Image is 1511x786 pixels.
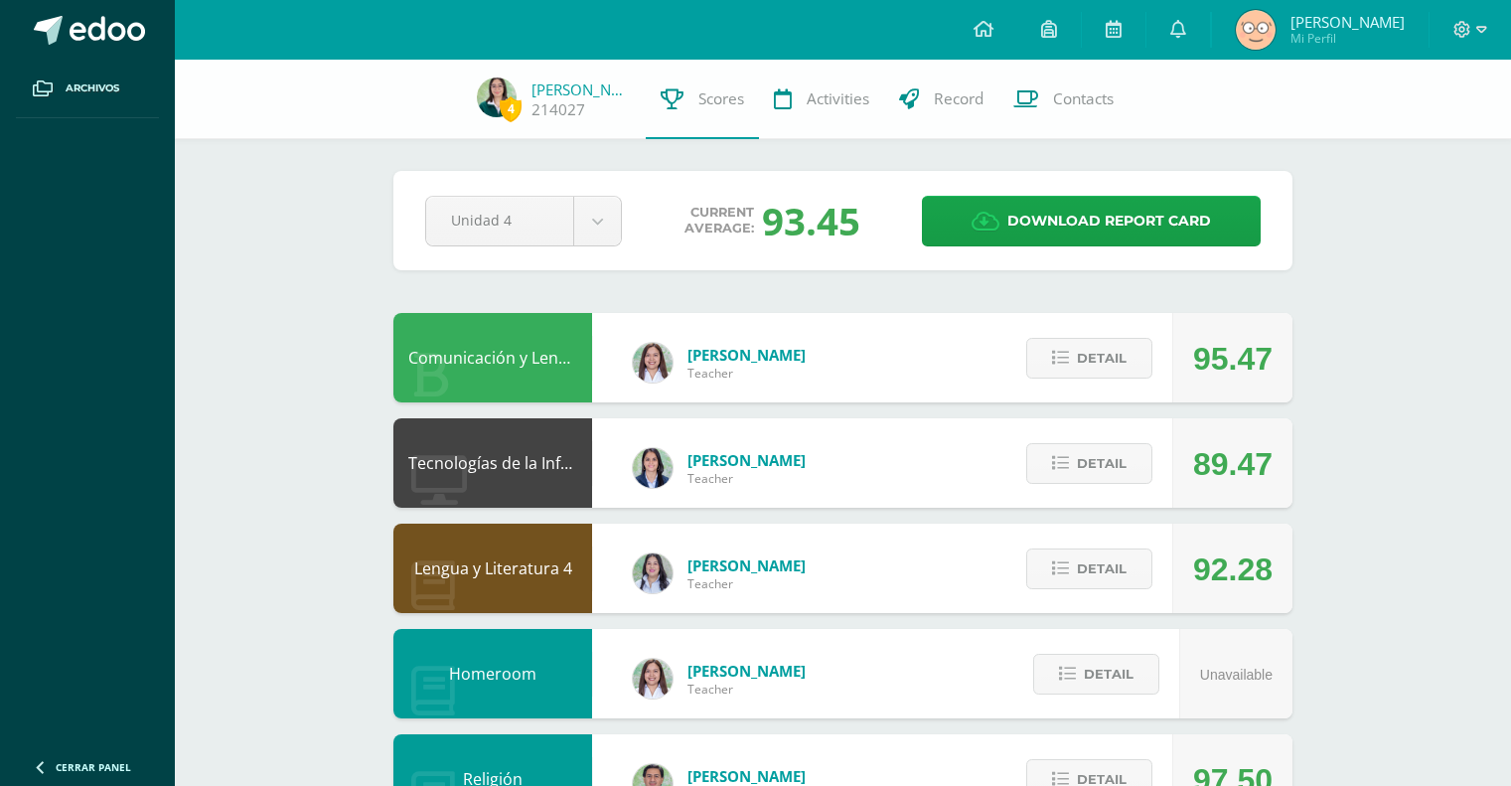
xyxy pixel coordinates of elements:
a: Unidad 4 [426,197,621,245]
span: Teacher [687,470,806,487]
button: Detail [1026,549,1152,589]
span: 4 [500,96,522,121]
span: Teacher [687,681,806,698]
div: 92.28 [1193,525,1273,614]
a: Archivos [16,60,159,118]
span: Cerrar panel [56,760,131,774]
span: Scores [698,88,744,109]
div: 95.47 [1193,314,1273,403]
span: Download report card [1007,197,1211,245]
span: Mi Perfil [1290,30,1405,47]
div: 89.47 [1193,419,1273,509]
div: Comunicación y Lenguaje L3 Inglés 4 [393,313,592,402]
button: Detail [1026,443,1152,484]
span: Detail [1077,445,1127,482]
span: [PERSON_NAME] [687,766,806,786]
button: Detail [1033,654,1159,695]
span: Unidad 4 [451,197,548,243]
a: Record [884,60,998,139]
span: Activities [807,88,869,109]
div: Homeroom [393,629,592,718]
div: 93.45 [762,195,860,246]
img: df6a3bad71d85cf97c4a6d1acf904499.png [633,553,673,593]
a: Scores [646,60,759,139]
span: Teacher [687,365,806,382]
img: acecb51a315cac2de2e3deefdb732c9f.png [633,343,673,383]
img: 7489ccb779e23ff9f2c3e89c21f82ed0.png [633,448,673,488]
span: Archivos [66,80,119,96]
a: Contacts [998,60,1129,139]
span: Detail [1077,340,1127,377]
span: Current average: [684,205,754,236]
span: Detail [1084,656,1133,693]
span: [PERSON_NAME] [687,555,806,575]
span: Unavailable [1200,667,1273,683]
img: a455c306de6069b1bdf364ebb330bb77.png [477,78,517,117]
span: [PERSON_NAME] [687,345,806,365]
div: Tecnologías de la Información y la Comunicación 4 [393,418,592,508]
a: Download report card [922,196,1261,246]
span: Detail [1077,550,1127,587]
span: [PERSON_NAME] [687,450,806,470]
img: d9c7b72a65e1800de1590e9465332ea1.png [1236,10,1276,50]
button: Detail [1026,338,1152,379]
a: Activities [759,60,884,139]
span: Record [934,88,983,109]
img: acecb51a315cac2de2e3deefdb732c9f.png [633,659,673,699]
span: Teacher [687,575,806,592]
span: Contacts [1053,88,1114,109]
div: Lengua y Literatura 4 [393,524,592,613]
a: 214027 [531,99,585,120]
span: [PERSON_NAME] [1290,12,1405,32]
a: [PERSON_NAME] [531,79,631,99]
span: [PERSON_NAME] [687,661,806,681]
